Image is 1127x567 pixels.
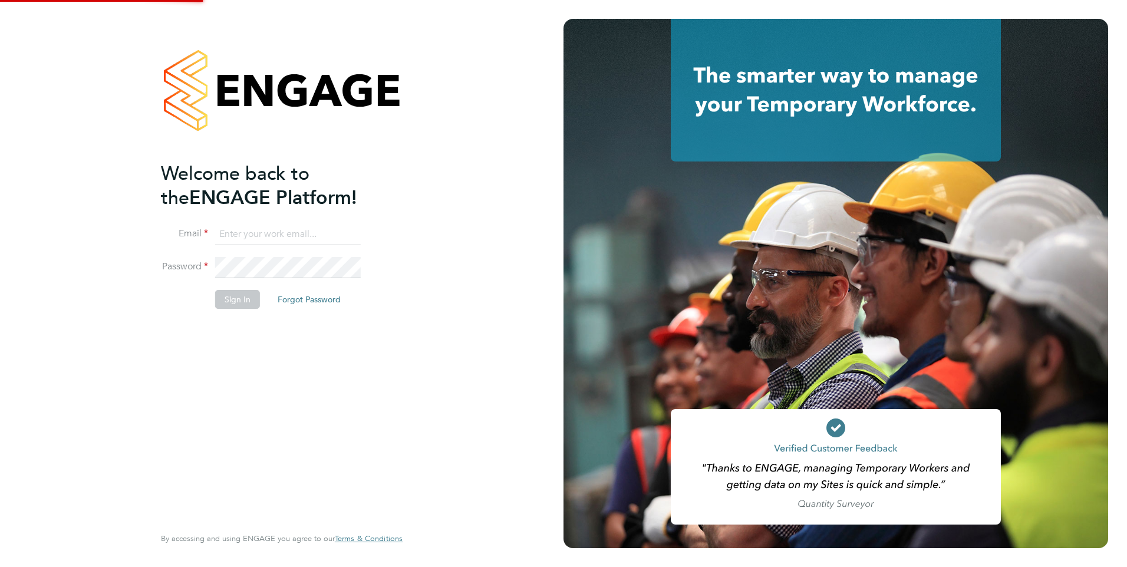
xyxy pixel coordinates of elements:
span: Welcome back to the [161,162,309,209]
label: Password [161,261,208,273]
button: Forgot Password [268,290,350,309]
a: Terms & Conditions [335,534,403,543]
input: Enter your work email... [215,224,361,245]
h2: ENGAGE Platform! [161,161,391,210]
button: Sign In [215,290,260,309]
span: By accessing and using ENGAGE you agree to our [161,533,403,543]
label: Email [161,228,208,240]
